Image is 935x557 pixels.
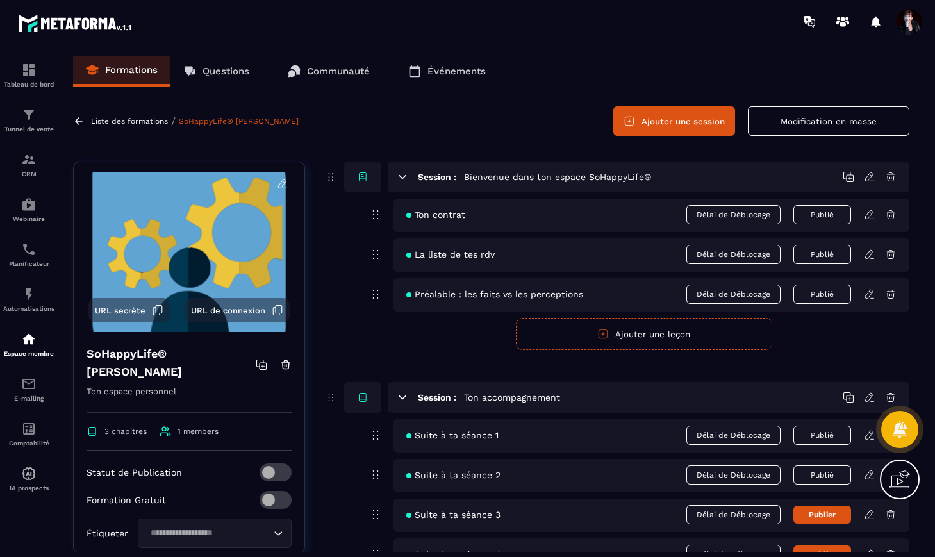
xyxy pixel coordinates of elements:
div: Search for option [138,519,292,548]
button: Modification en masse [748,106,909,136]
a: accountantaccountantComptabilité [3,412,54,456]
button: Publié [793,426,851,445]
p: IA prospects [3,485,54,492]
a: automationsautomationsWebinaire [3,187,54,232]
span: Ton contrat [406,210,465,220]
img: logo [18,12,133,35]
img: formation [21,152,37,167]
img: formation [21,107,37,122]
button: URL de connexion [185,298,290,322]
p: Tunnel de vente [3,126,54,133]
p: Formations [105,64,158,76]
span: Suite à ta séance 3 [406,510,501,520]
button: Publier [793,506,851,524]
p: Statut de Publication [87,467,182,478]
p: Ton espace personnel [87,384,292,413]
span: URL de connexion [191,306,265,315]
p: CRM [3,170,54,178]
span: Suite à ta séance 1 [406,430,499,440]
input: Search for option [146,526,270,540]
p: Formation Gratuit [87,495,166,505]
button: Ajouter une session [613,106,735,136]
p: E-mailing [3,395,54,402]
button: URL secrète [88,298,170,322]
span: Délai de Déblocage [686,505,781,524]
span: / [171,115,176,128]
a: schedulerschedulerPlanificateur [3,232,54,277]
a: automationsautomationsEspace membre [3,322,54,367]
span: Délai de Déblocage [686,245,781,264]
span: Délai de Déblocage [686,426,781,445]
a: formationformationCRM [3,142,54,187]
button: Publié [793,465,851,485]
p: Automatisations [3,305,54,312]
h4: SoHappyLife® [PERSON_NAME] [87,345,256,381]
img: email [21,376,37,392]
p: Comptabilité [3,440,54,447]
h6: Session : [418,172,456,182]
span: URL secrète [95,306,145,315]
span: La liste de tes rdv [406,249,495,260]
a: automationsautomationsAutomatisations [3,277,54,322]
h6: Session : [418,392,456,403]
p: Étiqueter [87,528,128,538]
img: background [83,172,295,332]
img: scheduler [21,242,37,257]
a: formationformationTableau de bord [3,53,54,97]
p: Planificateur [3,260,54,267]
a: emailemailE-mailing [3,367,54,412]
span: Préalable : les faits vs les perceptions [406,289,583,299]
span: 3 chapitres [104,427,147,436]
span: 1 members [178,427,219,436]
a: Communauté [275,56,383,87]
h5: Ton accompagnement [464,391,560,404]
span: Délai de Déblocage [686,205,781,224]
p: Événements [427,65,486,77]
button: Publié [793,285,851,304]
button: Publié [793,205,851,224]
a: Questions [170,56,262,87]
a: Formations [73,56,170,87]
img: automations [21,466,37,481]
img: formation [21,62,37,78]
button: Publié [793,245,851,264]
h5: Bienvenue dans ton espace SoHappyLife® [464,170,651,183]
p: Espace membre [3,350,54,357]
span: Suite à ta séance 2 [406,470,501,480]
img: automations [21,287,37,302]
img: automations [21,197,37,212]
p: Tableau de bord [3,81,54,88]
button: Ajouter une leçon [516,318,772,350]
p: Webinaire [3,215,54,222]
a: Liste des formations [91,117,168,126]
span: Délai de Déblocage [686,465,781,485]
p: Questions [203,65,249,77]
a: formationformationTunnel de vente [3,97,54,142]
p: Communauté [307,65,370,77]
a: SoHappyLife® [PERSON_NAME] [179,117,299,126]
img: accountant [21,421,37,436]
a: Événements [395,56,499,87]
span: Délai de Déblocage [686,285,781,304]
img: automations [21,331,37,347]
